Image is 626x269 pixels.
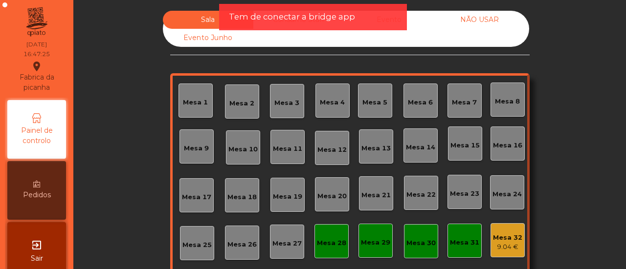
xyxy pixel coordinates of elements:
div: Mesa 12 [317,145,347,155]
div: NÃO USAR [434,11,525,29]
div: Mesa 5 [362,98,387,107]
div: Mesa 17 [182,192,211,202]
span: Tem de conectar a bridge app [229,11,355,23]
div: Fabrica da picanha [8,61,66,93]
div: Mesa 26 [227,240,257,249]
div: Mesa 11 [273,144,302,154]
div: Mesa 10 [228,145,258,154]
div: Mesa 22 [406,190,436,200]
div: Mesa 20 [317,191,347,201]
i: location_on [31,61,43,72]
div: Mesa 8 [495,97,520,106]
div: Mesa 27 [272,239,302,248]
div: Mesa 25 [182,240,212,250]
img: qpiato [24,5,48,39]
div: Mesa 6 [408,98,433,107]
span: Pedidos [23,190,51,200]
div: Mesa 16 [493,141,522,150]
div: Mesa 2 [229,99,254,108]
div: Mesa 9 [184,144,209,153]
div: Mesa 29 [361,238,390,248]
div: Mesa 31 [450,238,479,248]
div: 9.04 € [493,242,522,252]
div: Mesa 30 [406,238,436,248]
div: Mesa 4 [320,98,345,107]
div: Mesa 28 [317,238,346,248]
div: Mesa 24 [492,189,522,199]
div: Mesa 19 [273,192,302,202]
div: [DATE] [26,40,47,49]
span: Painel de controlo [10,125,64,146]
div: Mesa 3 [274,98,299,108]
div: Mesa 1 [183,98,208,107]
i: exit_to_app [31,239,43,251]
div: 16:47:25 [23,50,50,59]
div: Mesa 32 [493,233,522,243]
span: Sair [31,253,43,264]
div: Mesa 14 [406,143,435,152]
div: Mesa 21 [361,190,391,200]
div: Evento Junho [163,29,253,47]
div: Mesa 18 [227,192,257,202]
div: Mesa 23 [450,189,479,199]
div: Mesa 7 [452,98,477,107]
div: Sala [163,11,253,29]
div: Mesa 13 [361,144,391,153]
div: Mesa 15 [450,141,480,150]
